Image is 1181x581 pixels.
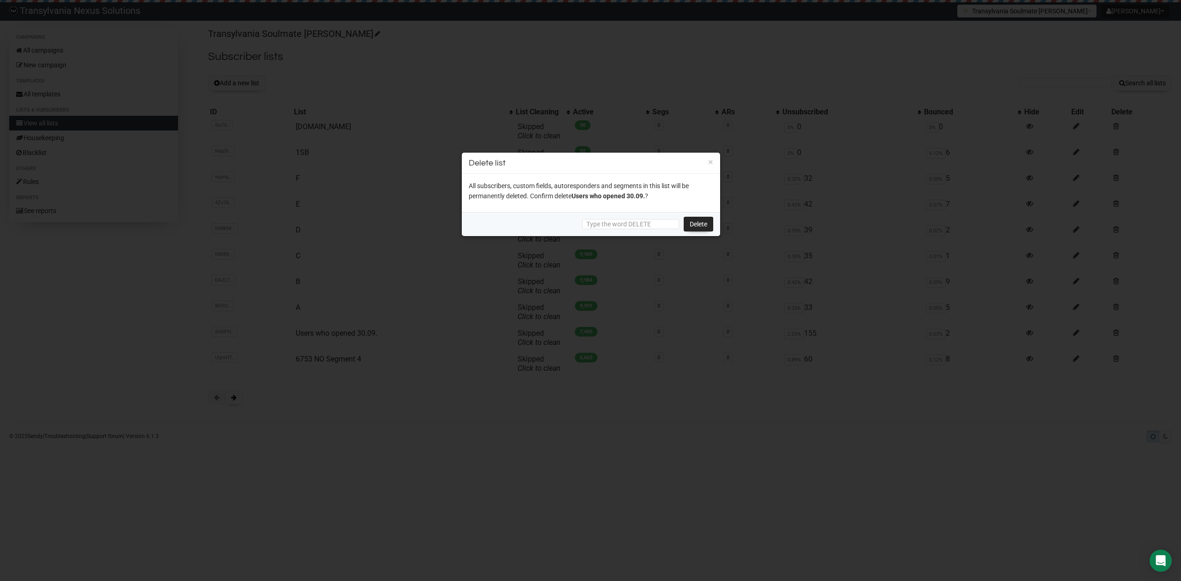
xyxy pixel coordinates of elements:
div: Open Intercom Messenger [1150,550,1172,572]
a: Delete [684,217,713,231]
input: Type the word DELETE [582,219,679,229]
h3: Delete list [469,157,713,169]
span: Users who opened 30.09. [572,192,645,200]
p: All subscribers, custom fields, autoresponders and segments in this list will be permanently dele... [469,181,713,201]
button: × [708,158,713,166]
